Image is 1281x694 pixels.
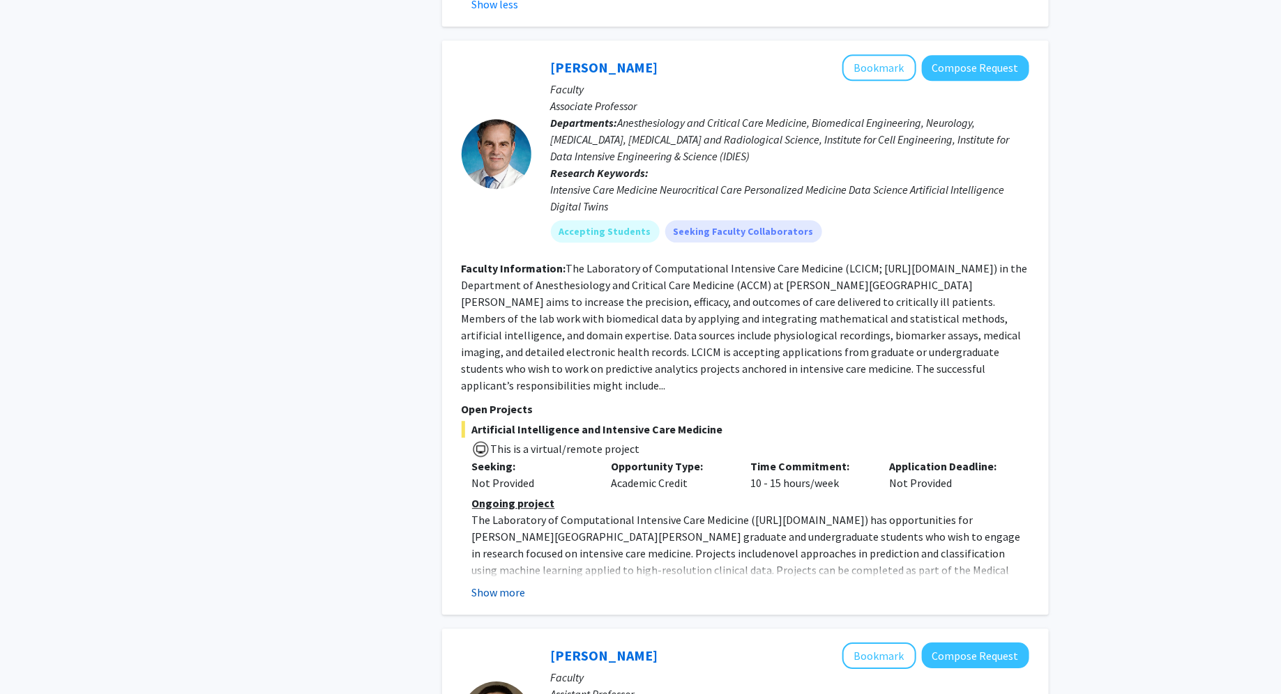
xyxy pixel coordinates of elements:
[890,458,1008,475] p: Application Deadline:
[462,261,566,275] b: Faculty Information:
[551,669,1029,686] p: Faculty
[879,458,1019,491] div: Not Provided
[551,181,1029,215] div: Intensive Care Medicine Neurocritical Care Personalized Medicine Data Science Artificial Intellig...
[551,647,658,664] a: [PERSON_NAME]
[842,642,916,669] button: Add Chen Li to Bookmarks
[462,261,1028,392] fg-read-more: The Laboratory of Computational Intensive Care Medicine (LCICM; [URL][DOMAIN_NAME]) in the Depart...
[472,496,555,510] u: Ongoing project
[472,511,1029,679] p: [URL][DOMAIN_NAME] Priority will be given to applicants who have completed coursework or have a d...
[551,220,660,242] mat-chip: Accepting Students
[600,458,740,491] div: Academic Credit
[462,421,1029,438] span: Artificial Intelligence and Intensive Care Medicine
[551,59,658,76] a: [PERSON_NAME]
[472,475,591,491] div: Not Provided
[551,116,1010,163] span: Anesthesiology and Critical Care Medicine, Biomedical Engineering, Neurology, [MEDICAL_DATA], [ME...
[611,458,729,475] p: Opportunity Type:
[472,458,591,475] p: Seeking:
[551,81,1029,98] p: Faculty
[922,55,1029,81] button: Compose Request to Robert Stevens
[551,98,1029,114] p: Associate Professor
[922,642,1029,668] button: Compose Request to Chen Li
[665,220,822,242] mat-chip: Seeking Faculty Collaborators
[472,513,756,527] span: The Laboratory of Computational Intensive Care Medicine (
[490,442,640,456] span: This is a virtual/remote project
[472,584,526,601] button: Show more
[472,546,1010,594] span: novel approaches in prediction and classification using machine learning applied to high-resoluti...
[472,513,1021,560] span: ) has opportunities for [PERSON_NAME][GEOGRAPHIC_DATA][PERSON_NAME] graduate and undergraduate st...
[462,401,1029,417] p: Open Projects
[10,631,59,684] iframe: Chat
[551,116,618,130] b: Departments:
[842,54,916,81] button: Add Robert Stevens to Bookmarks
[740,458,879,491] div: 10 - 15 hours/week
[750,458,869,475] p: Time Commitment:
[551,166,649,180] b: Research Keywords:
